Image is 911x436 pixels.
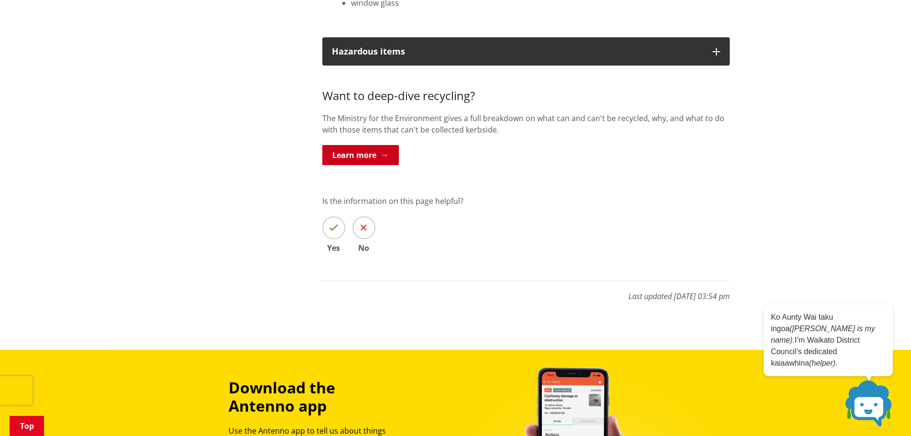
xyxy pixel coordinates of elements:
button: Hazardous items [322,37,730,66]
p: Is the information on this page helpful? [322,195,730,207]
em: ([PERSON_NAME] is my name). [771,324,875,344]
p: Ko Aunty Wai taku ingoa I’m Waikato District Council’s dedicated kaiaawhina . [771,312,886,369]
em: (helper) [809,359,835,367]
p: The Ministry for the Environment gives a full breakdown on what can and can't be recycled, why, a... [322,112,730,135]
h3: Download the Antenno app [229,379,402,415]
p: Last updated [DATE] 03:54 pm [322,280,730,302]
a: Top [10,416,44,436]
span: No [352,244,375,252]
a: Learn more [322,145,399,165]
p: Hazardous items [332,47,703,56]
h3: Want to deep-dive recycling? [322,75,730,103]
span: Yes [322,244,345,252]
